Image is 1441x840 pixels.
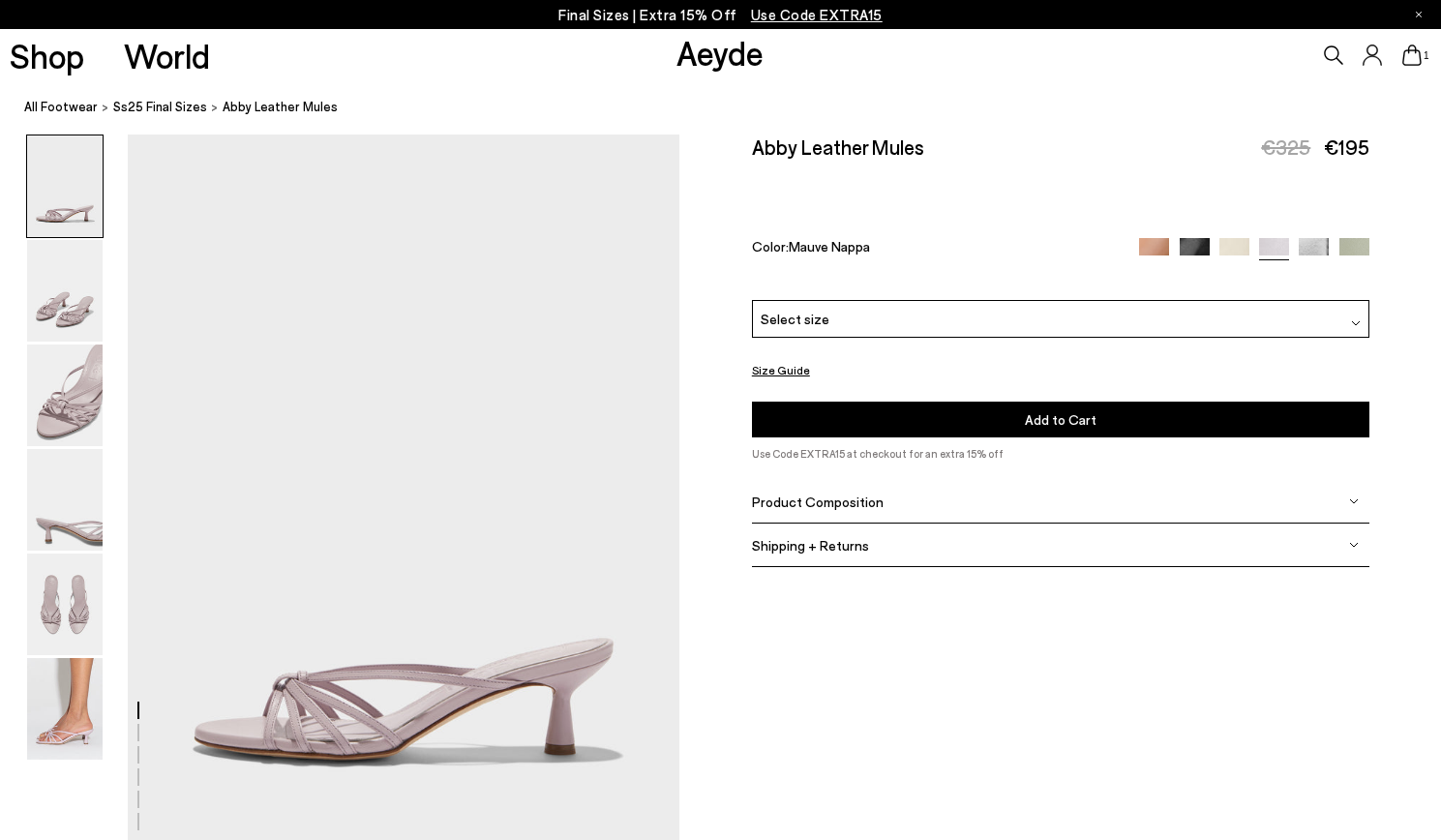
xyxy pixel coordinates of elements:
img: Abby Leather Mules - Image 3 [27,345,103,446]
img: Abby Leather Mules - Image 6 [27,658,103,760]
h2: Abby Leather Mules [752,135,924,159]
span: Mauve Nappa [789,238,870,255]
a: 1 [1402,45,1422,66]
span: Select size [761,309,829,329]
a: Shop [10,39,84,73]
img: svg%3E [1349,540,1359,550]
img: Abby Leather Mules - Image 2 [27,240,103,342]
span: 1 [1422,50,1431,61]
div: Color: [752,238,1120,260]
span: €325 [1261,135,1310,159]
nav: breadcrumb [24,81,1441,135]
img: Abby Leather Mules - Image 1 [27,135,103,237]
p: Final Sizes | Extra 15% Off [558,3,883,27]
span: Navigate to /collections/ss25-final-sizes [751,6,883,23]
a: World [124,39,210,73]
span: Product Composition [752,494,884,510]
span: Add to Cart [1025,411,1096,428]
button: Add to Cart [752,402,1369,437]
span: Shipping + Returns [752,537,869,554]
button: Size Guide [752,358,810,382]
img: Abby Leather Mules - Image 4 [27,449,103,551]
span: Abby Leather Mules [223,97,338,117]
a: All Footwear [24,97,98,117]
span: €195 [1324,135,1369,159]
img: svg%3E [1351,318,1361,328]
a: Ss25 Final Sizes [113,97,207,117]
img: Abby Leather Mules - Image 5 [27,554,103,655]
p: Use Code EXTRA15 at checkout for an extra 15% off [752,445,1369,463]
img: svg%3E [1349,496,1359,506]
a: Aeyde [676,32,764,73]
span: Ss25 Final Sizes [113,99,207,114]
